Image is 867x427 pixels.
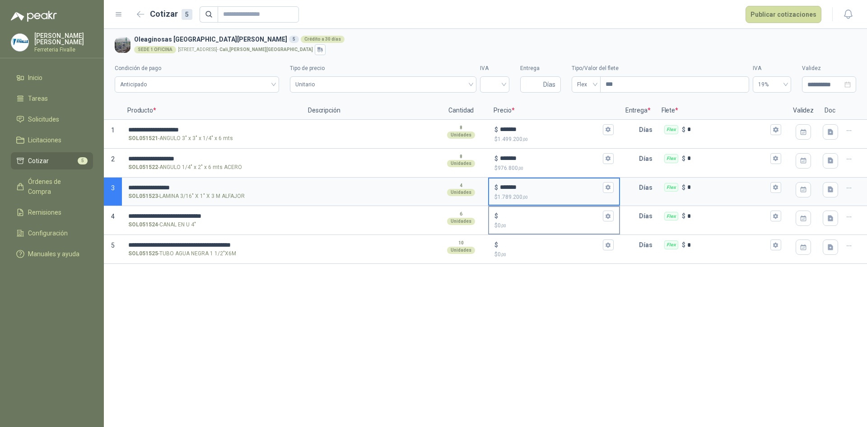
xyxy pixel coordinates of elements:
[295,78,471,91] span: Unitario
[742,79,746,82] span: up
[115,64,279,73] label: Condición de pago
[128,213,296,220] input: SOL051524-CANAL EN U 4"
[664,125,678,134] div: Flex
[494,164,613,173] p: $
[500,184,601,191] input: $$1.789.200,00
[687,242,769,249] input: Flex $
[111,213,115,220] span: 4
[844,81,851,88] span: close-circle
[603,153,614,164] button: $$976.800,00
[122,102,303,120] p: Producto
[494,154,498,164] p: $
[115,37,131,53] img: Company Logo
[501,223,506,228] span: ,00
[518,166,523,171] span: ,00
[34,33,93,45] p: [PERSON_NAME] [PERSON_NAME]
[819,102,842,120] p: Doc
[572,64,749,73] label: Tipo/Valor del flete
[111,242,115,249] span: 5
[289,36,299,43] div: 5
[11,245,93,263] a: Manuales y ayuda
[687,184,769,191] input: Flex $
[520,64,561,73] label: Entrega
[447,189,475,196] div: Unidades
[739,77,749,84] span: Increase Value
[770,153,781,164] button: Flex $
[78,157,88,164] span: 5
[11,131,93,149] a: Licitaciones
[620,102,656,120] p: Entrega
[28,177,84,197] span: Órdenes de Compra
[802,64,856,73] label: Validez
[111,184,115,192] span: 3
[656,102,788,120] p: Flete
[639,121,656,139] p: Días
[500,213,601,220] input: $$0,00
[758,78,786,91] span: 19%
[664,240,678,249] div: Flex
[480,64,509,73] label: IVA
[494,183,498,192] p: $
[11,90,93,107] a: Tareas
[303,102,434,120] p: Descripción
[603,239,614,250] button: $$0,00
[11,204,93,221] a: Remisiones
[664,154,678,163] div: Flex
[500,242,601,249] input: $$0,00
[500,155,601,162] input: $$976.800,00
[28,94,48,103] span: Tareas
[178,47,313,52] p: [STREET_ADDRESS] -
[687,155,769,162] input: Flex $
[11,152,93,169] a: Cotizar5
[11,111,93,128] a: Solicitudes
[498,251,506,258] span: 0
[28,114,59,124] span: Solicitudes
[128,249,158,258] strong: SOL051525
[500,126,601,133] input: $$1.499.200,00
[128,184,296,191] input: SOL051523-LAMINA 3/16" X 1" X 3 M ALFAJOR
[739,84,749,92] span: Decrease Value
[128,155,296,162] input: SOL051522-ANGULO 1/4" x 2" x 6 mts ACERO
[458,239,464,247] p: 10
[447,131,475,139] div: Unidades
[111,155,115,163] span: 2
[498,136,528,142] span: 1.499.200
[788,102,819,120] p: Validez
[460,124,462,131] p: 8
[494,240,498,250] p: $
[128,192,158,201] strong: SOL051523
[682,211,685,221] p: $
[111,127,115,134] span: 1
[28,156,49,166] span: Cotizar
[11,173,93,200] a: Órdenes de Compra
[28,135,61,145] span: Licitaciones
[522,195,528,200] span: ,00
[753,64,791,73] label: IVA
[770,124,781,135] button: Flex $
[494,125,498,135] p: $
[28,207,61,217] span: Remisiones
[150,8,192,20] h2: Cotizar
[522,137,528,142] span: ,00
[134,46,176,53] div: SEDE 1 OFICINA
[770,211,781,221] button: Flex $
[682,154,685,164] p: $
[447,247,475,254] div: Unidades
[746,6,821,23] button: Publicar cotizaciones
[770,239,781,250] button: Flex $
[128,134,233,143] p: - ANGULO 3" x 3" x 1/4" x 6 mts
[219,47,313,52] strong: Cali , [PERSON_NAME][GEOGRAPHIC_DATA]
[498,165,523,171] span: 976.800
[128,249,236,258] p: - TUBO AGUA NEGRA 1 1/2"X6M
[460,182,462,189] p: 4
[603,211,614,221] button: $$0,00
[290,64,476,73] label: Tipo de precio
[11,11,57,22] img: Logo peakr
[664,183,678,192] div: Flex
[128,192,245,201] p: - LAMINA 3/16" X 1" X 3 M ALFAJOR
[128,163,158,172] strong: SOL051522
[488,102,620,120] p: Precio
[34,47,93,52] p: Ferreteria Fivalle
[128,221,158,229] strong: SOL051524
[498,194,528,200] span: 1.789.200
